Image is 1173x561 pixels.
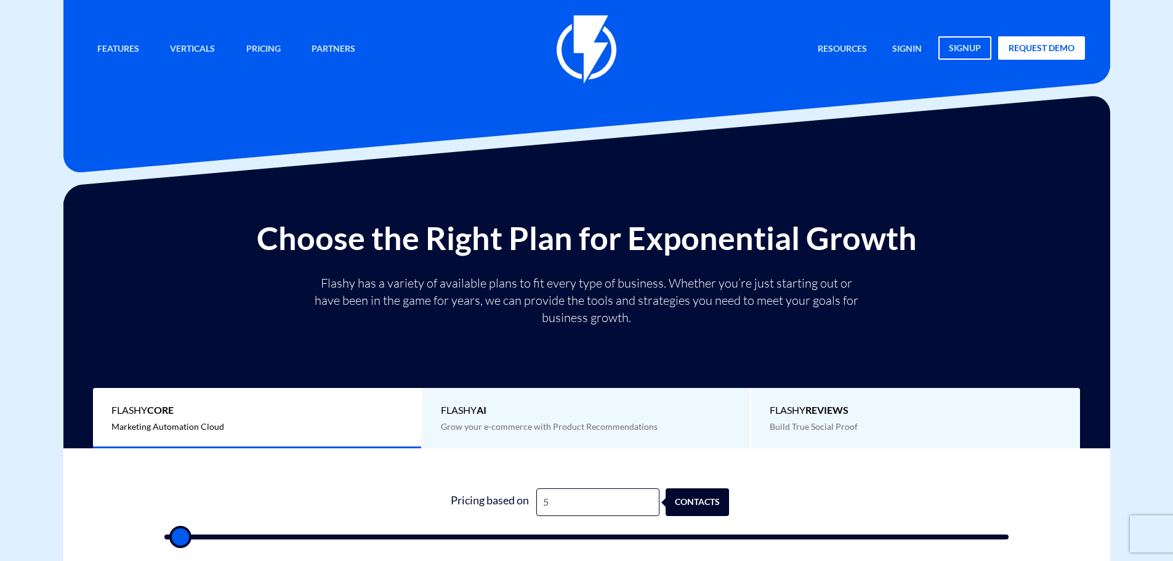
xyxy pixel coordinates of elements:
a: Features [88,36,148,63]
a: Pricing [237,36,290,63]
span: Flashy [111,403,403,418]
span: Build True Social Proof [770,421,858,432]
div: contacts [673,488,736,516]
h2: Choose the Right Plan for Exponential Growth [73,220,1101,256]
a: request demo [998,36,1085,60]
a: Verticals [161,36,224,63]
span: Flashy [770,403,1062,418]
b: AI [477,404,486,416]
span: Grow your e-commerce with Product Recommendations [441,421,658,432]
a: Partners [302,36,365,63]
a: signup [938,36,991,60]
span: Marketing Automation Cloud [111,421,224,432]
p: Flashy has a variety of available plans to fit every type of business. Whether you’re just starti... [310,275,864,326]
div: Pricing based on [444,488,536,516]
a: Resources [808,36,876,63]
span: Flashy [441,403,732,418]
a: signin [883,36,931,63]
b: Core [147,404,174,416]
b: REVIEWS [805,404,849,416]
